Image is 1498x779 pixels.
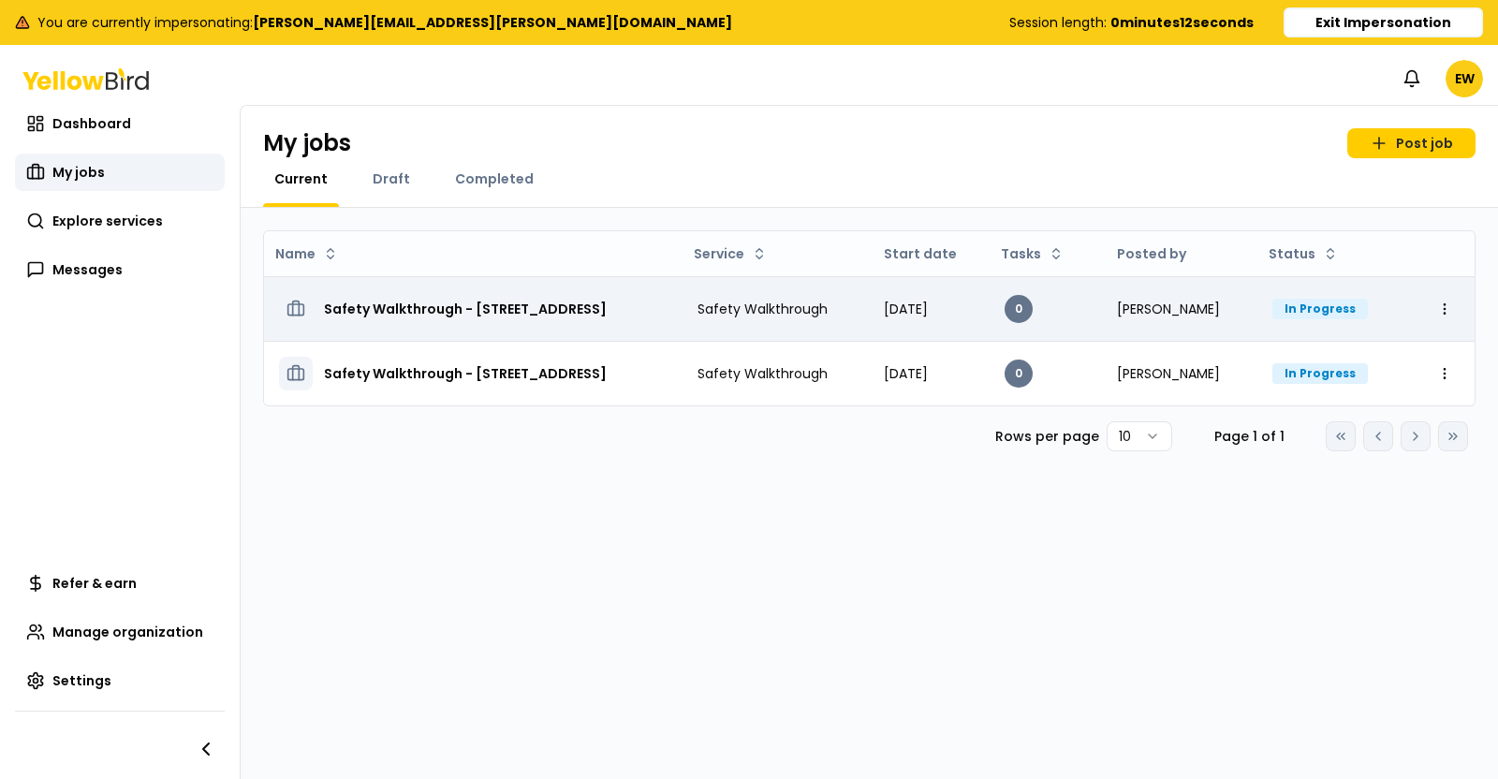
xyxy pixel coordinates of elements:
span: Service [694,244,744,263]
a: Settings [15,662,225,699]
h1: My jobs [263,128,351,158]
span: Status [1269,244,1315,263]
button: Status [1261,239,1345,269]
div: In Progress [1272,299,1368,319]
td: [PERSON_NAME] [1102,341,1257,405]
span: Tasks [1001,244,1041,263]
span: Name [275,244,316,263]
a: Completed [444,169,545,188]
a: Post job [1347,128,1476,158]
span: Completed [455,169,534,188]
div: In Progress [1272,363,1368,384]
button: Tasks [993,239,1071,269]
a: Explore services [15,202,225,240]
button: Name [268,239,345,269]
b: [PERSON_NAME][EMAIL_ADDRESS][PERSON_NAME][DOMAIN_NAME] [253,13,732,32]
span: You are currently impersonating: [37,13,732,32]
a: Manage organization [15,613,225,651]
a: Current [263,169,339,188]
a: Refer & earn [15,565,225,602]
span: Manage organization [52,623,203,641]
div: 0 [1005,360,1033,388]
p: Rows per page [995,427,1099,446]
span: Messages [52,260,123,279]
a: My jobs [15,154,225,191]
button: Exit Impersonation [1284,7,1483,37]
td: [PERSON_NAME] [1102,276,1257,341]
span: Safety Walkthrough [698,300,828,318]
span: Refer & earn [52,574,137,593]
th: Start date [869,231,990,276]
button: Service [686,239,774,269]
span: EW [1446,60,1483,97]
span: My jobs [52,163,105,182]
div: 0 [1005,295,1033,323]
a: Draft [361,169,421,188]
h3: Safety Walkthrough - [STREET_ADDRESS] [324,357,607,390]
th: Posted by [1102,231,1257,276]
b: 0 minutes 12 seconds [1110,13,1254,32]
a: Dashboard [15,105,225,142]
div: Session length: [1009,13,1254,32]
span: Safety Walkthrough [698,364,828,383]
h3: Safety Walkthrough - [STREET_ADDRESS] [324,292,607,326]
a: Messages [15,251,225,288]
span: Current [274,169,328,188]
div: Page 1 of 1 [1202,427,1296,446]
span: Dashboard [52,114,131,133]
span: [DATE] [884,300,928,318]
span: Settings [52,671,111,690]
span: Draft [373,169,410,188]
span: Explore services [52,212,163,230]
span: [DATE] [884,364,928,383]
